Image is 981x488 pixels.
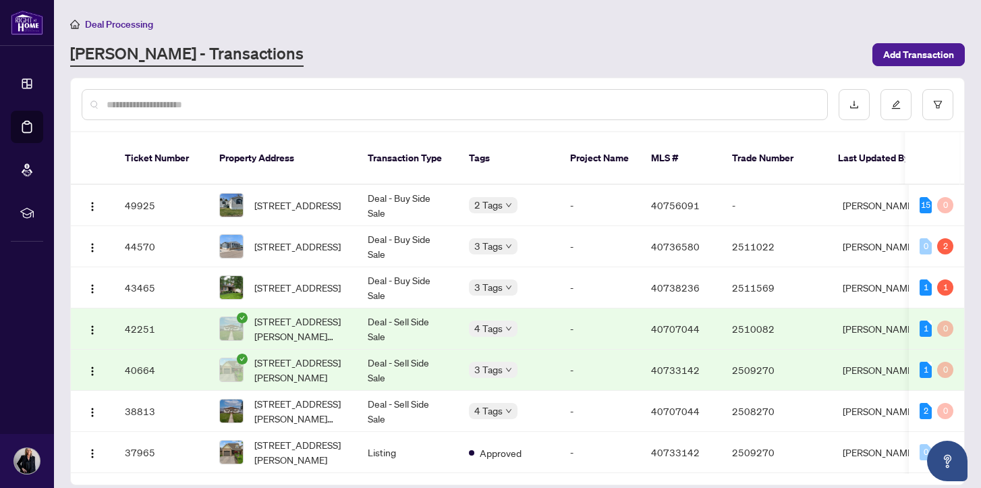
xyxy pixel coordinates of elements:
td: [PERSON_NAME] [832,308,933,350]
span: 4 Tags [474,403,503,418]
td: - [559,267,640,308]
span: filter [933,100,943,109]
td: 44570 [114,226,208,267]
span: 40707044 [651,323,700,335]
td: - [721,185,832,226]
span: 40707044 [651,405,700,417]
span: Add Transaction [883,44,954,65]
button: Logo [82,277,103,298]
div: 0 [937,321,953,337]
td: 43465 [114,267,208,308]
td: [PERSON_NAME] [832,267,933,308]
img: Logo [87,242,98,253]
td: Deal - Sell Side Sale [357,391,458,432]
div: 2 [920,403,932,419]
a: [PERSON_NAME] - Transactions [70,43,304,67]
button: Add Transaction [872,43,965,66]
td: 40664 [114,350,208,391]
img: thumbnail-img [220,276,243,299]
td: Deal - Sell Side Sale [357,350,458,391]
span: 40733142 [651,446,700,458]
div: 0 [920,238,932,254]
td: [PERSON_NAME] [832,226,933,267]
span: [STREET_ADDRESS][PERSON_NAME][PERSON_NAME] [254,396,346,426]
td: - [559,350,640,391]
td: - [559,308,640,350]
td: - [559,226,640,267]
td: Deal - Buy Side Sale [357,267,458,308]
td: [PERSON_NAME] [832,350,933,391]
img: Logo [87,366,98,377]
td: 38813 [114,391,208,432]
span: 3 Tags [474,238,503,254]
span: 4 Tags [474,321,503,336]
span: 40736580 [651,240,700,252]
span: download [849,100,859,109]
span: Approved [480,445,522,460]
div: 2 [937,238,953,254]
div: 0 [937,403,953,419]
td: 37965 [114,432,208,473]
span: 40756091 [651,199,700,211]
span: [STREET_ADDRESS][PERSON_NAME] [254,437,346,467]
span: [STREET_ADDRESS] [254,239,341,254]
td: Deal - Buy Side Sale [357,185,458,226]
img: Logo [87,407,98,418]
button: Logo [82,441,103,463]
img: Logo [87,448,98,459]
th: Property Address [208,132,357,185]
img: Logo [87,283,98,294]
span: check-circle [237,313,248,323]
div: 1 [920,321,932,337]
span: [STREET_ADDRESS][PERSON_NAME][PERSON_NAME] [254,314,346,344]
span: down [505,284,512,291]
span: down [505,202,512,209]
button: Logo [82,318,103,340]
img: thumbnail-img [220,441,243,464]
img: logo [11,10,43,35]
th: Last Updated By [827,132,928,185]
button: edit [880,89,912,120]
td: 2508270 [721,391,832,432]
span: down [505,367,512,373]
td: 2509270 [721,350,832,391]
span: down [505,243,512,250]
th: Trade Number [721,132,827,185]
span: check-circle [237,354,248,364]
span: 3 Tags [474,362,503,377]
span: 40733142 [651,364,700,376]
span: down [505,325,512,332]
img: Profile Icon [14,448,40,474]
img: Logo [87,201,98,212]
span: [STREET_ADDRESS][PERSON_NAME] [254,355,346,385]
span: 2 Tags [474,197,503,213]
img: thumbnail-img [220,235,243,258]
button: download [839,89,870,120]
span: home [70,20,80,29]
th: Project Name [559,132,640,185]
img: Logo [87,325,98,335]
span: [STREET_ADDRESS] [254,198,341,213]
div: 1 [920,279,932,296]
button: filter [922,89,953,120]
div: 1 [937,279,953,296]
td: [PERSON_NAME] [832,391,933,432]
td: Listing [357,432,458,473]
td: Deal - Buy Side Sale [357,226,458,267]
span: edit [891,100,901,109]
img: thumbnail-img [220,358,243,381]
th: MLS # [640,132,721,185]
div: 0 [937,362,953,378]
td: 2511569 [721,267,832,308]
div: 1 [920,362,932,378]
td: 42251 [114,308,208,350]
button: Logo [82,359,103,381]
td: 2511022 [721,226,832,267]
td: [PERSON_NAME] [832,185,933,226]
td: [PERSON_NAME] [832,432,933,473]
td: 2510082 [721,308,832,350]
button: Logo [82,400,103,422]
td: - [559,432,640,473]
button: Logo [82,194,103,216]
td: 49925 [114,185,208,226]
